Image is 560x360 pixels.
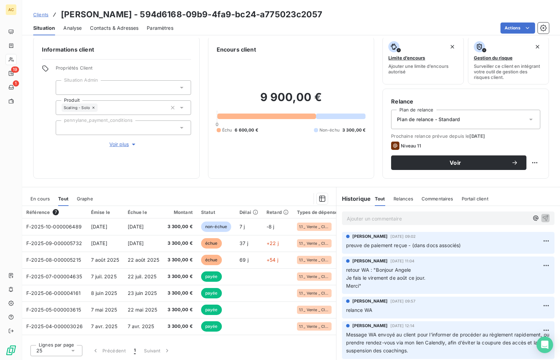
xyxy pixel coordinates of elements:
[401,143,421,148] span: Niveau 11
[267,209,289,215] div: Retard
[61,8,322,21] h3: [PERSON_NAME] - 594d6168-09b9-4fa9-bc24-a775023c2057
[201,238,222,249] span: échue
[375,196,385,201] span: Tout
[394,196,413,201] span: Relances
[109,141,137,148] span: Voir plus
[26,307,81,313] span: F-2025-05-000003615
[91,290,117,296] span: 8 juin 2025
[474,55,513,61] span: Gestion du risque
[391,97,540,106] h6: Relance
[58,196,69,201] span: Tout
[536,336,553,353] div: Open Intercom Messenger
[399,160,511,165] span: Voir
[91,209,119,215] div: Émise le
[26,224,82,229] span: F-2025-10-000006489
[168,306,193,313] span: 3 300,00 €
[62,84,67,91] input: Ajouter une valeur
[33,25,55,31] span: Situation
[91,257,119,263] span: 7 août 2025
[462,196,488,201] span: Portail client
[388,63,458,74] span: Ajouter une limite d’encours autorisé
[299,258,329,262] span: 1.1 _ Vente _ Clients
[168,209,193,215] div: Montant
[201,288,222,298] span: payée
[6,4,17,15] div: AC
[217,45,256,54] h6: Encours client
[91,240,107,246] span: [DATE]
[469,133,485,139] span: [DATE]
[201,209,231,215] div: Statut
[201,222,231,232] span: non-échue
[267,224,274,229] span: -8 j
[13,80,19,87] span: 1
[390,299,415,303] span: [DATE] 09:57
[168,323,193,330] span: 3 300,00 €
[267,240,279,246] span: +22 j
[352,323,388,329] span: [PERSON_NAME]
[201,321,222,332] span: payée
[346,242,461,248] span: preuve de paiement reçue - (dans docs associés)
[147,25,173,31] span: Paramètres
[390,234,416,238] span: [DATE] 09:02
[346,332,551,353] span: Message WA envoyé au client pour l’informer de procéder au règlement rapidement, ou prendre rende...
[346,275,425,281] span: Je fais le virement de août ce jour.
[217,90,366,111] h2: 9 900,00 €
[390,324,414,328] span: [DATE] 12:14
[26,273,82,279] span: F-2025-07-000004635
[56,141,191,148] button: Voir plus
[299,291,329,295] span: 1.1 _ Vente _ Clients
[168,290,193,297] span: 3 300,00 €
[168,273,193,280] span: 3 300,00 €
[299,274,329,279] span: 1.1 _ Vente _ Clients
[53,209,59,215] span: 7
[468,37,549,84] button: Gestion du risqueSurveiller ce client en intégrant votre outil de gestion des risques client.
[128,273,157,279] span: 22 juil. 2025
[63,25,82,31] span: Analyse
[91,224,107,229] span: [DATE]
[168,240,193,247] span: 3 300,00 €
[474,63,543,80] span: Surveiller ce client en intégrant votre outil de gestion des risques client.
[26,323,83,329] span: F-2025-04-000003026
[240,240,248,246] span: 37 j
[91,273,117,279] span: 7 juil. 2025
[128,290,157,296] span: 23 juin 2025
[240,257,249,263] span: 69 j
[128,224,144,229] span: [DATE]
[240,224,245,229] span: 7 j
[201,255,222,265] span: échue
[91,307,117,313] span: 7 mai 2025
[222,127,232,133] span: Échu
[422,196,453,201] span: Commentaires
[390,259,414,263] span: [DATE] 11:04
[30,196,50,201] span: En cours
[91,323,118,329] span: 7 avr. 2025
[299,324,329,328] span: 1.1 _ Vente _ Clients
[56,65,191,75] span: Propriétés Client
[77,196,93,201] span: Graphe
[42,45,191,54] h6: Informations client
[33,11,48,18] a: Clients
[201,271,222,282] span: payée
[382,37,463,84] button: Limite d’encoursAjouter une limite d’encours autorisé
[88,343,130,358] button: Précédent
[140,343,175,358] button: Suivant
[128,209,160,215] div: Échue le
[33,12,48,17] span: Clients
[352,233,388,240] span: [PERSON_NAME]
[299,308,329,312] span: 1.1 _ Vente _ Clients
[216,121,218,127] span: 0
[346,307,373,313] span: relance WA
[26,209,83,215] div: Référence
[235,127,258,133] span: 6 600,00 €
[130,343,140,358] button: 1
[134,347,136,354] span: 1
[128,307,157,313] span: 22 mai 2025
[98,105,103,111] input: Ajouter une valeur
[346,267,411,273] span: retour WA : "Bonjour Angele
[168,256,193,263] span: 3 300,00 €
[319,127,340,133] span: Non-échu
[11,66,19,73] span: 19
[336,195,371,203] h6: Historique
[64,106,90,110] span: Scaling - Solo
[297,209,363,215] div: Types de dépenses / revenus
